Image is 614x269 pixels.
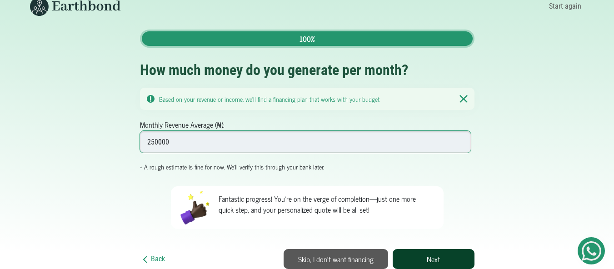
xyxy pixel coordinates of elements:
button: Next [393,249,474,269]
small: * A rough estimate is fine for now. We'll verify this through your bank later. [140,161,324,172]
img: Get Started On Earthbond Via Whatsapp [582,241,601,261]
h2: How much money do you generate per month? [140,61,474,79]
label: Monthly Revenue Average (₦): [140,119,225,130]
a: Back [140,254,165,265]
small: Based on your revenue or income, we'll find a financing plan that works with your budget [159,94,379,104]
p: Fantastic progress! You're on the verge of completion—just one more quick step, and your personal... [219,193,429,215]
input: 350000 [140,131,471,153]
img: Notication Pane Close Icon [459,95,467,103]
img: Thumbs Up Image [178,191,212,224]
img: Notication Pane Caution Icon [147,95,155,103]
div: 100% [142,31,473,46]
button: Skip, I don't want financing [284,249,388,269]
